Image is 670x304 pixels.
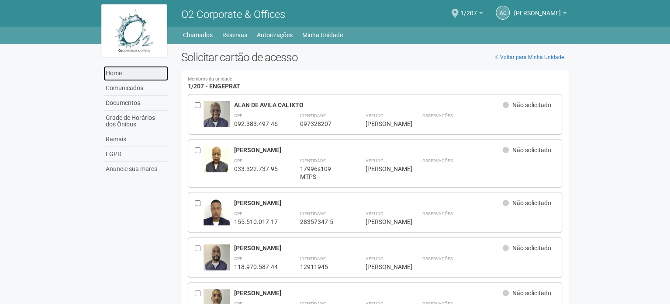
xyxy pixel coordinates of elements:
strong: Identidade [300,256,325,261]
a: Reservas [222,29,247,41]
a: Documentos [104,96,168,111]
strong: Apelido [365,113,383,118]
div: [PERSON_NAME] [234,146,503,154]
img: user.jpg [204,199,230,229]
a: Grade de Horários dos Ônibus [104,111,168,132]
strong: Apelido [365,158,383,163]
div: [PERSON_NAME] [234,244,503,252]
div: [PERSON_NAME] [234,199,503,207]
a: Chamados [183,29,213,41]
strong: CPF [234,211,242,216]
strong: Observações [422,113,452,118]
strong: CPF [234,256,242,261]
a: Home [104,66,168,81]
strong: Apelido [365,211,383,216]
span: Andréa Cunha [514,1,561,17]
strong: Identidade [300,113,325,118]
a: LGPD [104,147,168,162]
strong: Observações [422,158,452,163]
span: Não solicitado [512,101,551,108]
strong: Observações [422,211,452,216]
strong: Apelido [365,256,383,261]
div: [PERSON_NAME] [365,120,400,128]
div: [PERSON_NAME] [234,289,503,297]
small: Membros da unidade [188,77,562,82]
h4: 1/207 - ENGEPRAT [188,77,562,90]
a: Autorizações [257,29,293,41]
div: 092.383.497-46 [234,120,278,128]
img: user.jpg [204,244,230,273]
span: O2 Corporate & Offices [181,8,285,21]
img: user.jpg [204,101,230,134]
div: [PERSON_NAME] [365,165,400,173]
strong: Identidade [300,211,325,216]
a: Ramais [104,132,168,147]
span: Não solicitado [512,199,551,206]
div: 118.970.587-44 [234,263,278,271]
img: logo.jpg [101,4,167,57]
div: [PERSON_NAME] [365,263,400,271]
strong: CPF [234,158,242,163]
a: [PERSON_NAME] [514,11,566,18]
div: ALAN DE AVILA CALIXTO [234,101,503,109]
strong: Observações [422,256,452,261]
span: Não solicitado [512,245,551,252]
a: AC [496,6,510,20]
div: [PERSON_NAME] [365,218,400,226]
span: 1/207 [460,1,477,17]
a: Comunicados [104,81,168,96]
strong: Identidade [300,158,325,163]
div: 12911945 [300,263,343,271]
strong: CPF [234,113,242,118]
h2: Solicitar cartão de acesso [181,51,569,64]
span: Não solicitado [512,147,551,154]
div: 097328207 [300,120,343,128]
div: 155.510.017-17 [234,218,278,226]
span: Não solicitado [512,290,551,297]
div: 17996s109 MTPS [300,165,343,181]
a: Anuncie sua marca [104,162,168,176]
a: Minha Unidade [302,29,343,41]
div: 033.322.737-95 [234,165,278,173]
a: Voltar para Minha Unidade [490,51,569,64]
div: 28357347-5 [300,218,343,226]
a: 1/207 [460,11,483,18]
img: user.jpg [204,146,230,174]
